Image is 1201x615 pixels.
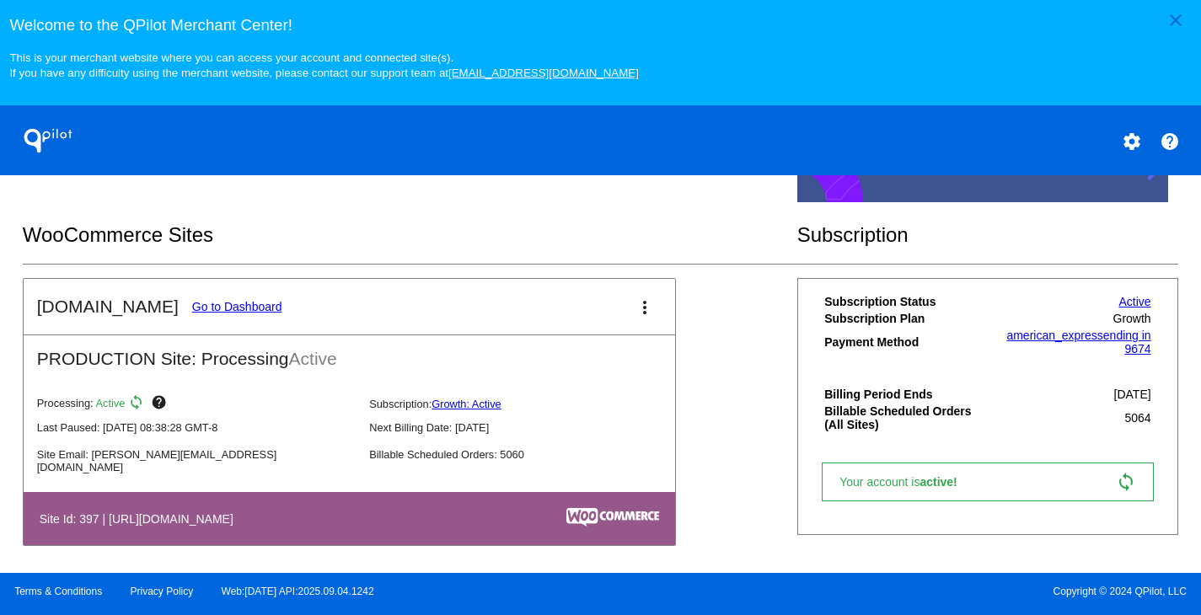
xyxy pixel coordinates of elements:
[37,394,356,414] p: Processing:
[128,394,148,414] mat-icon: sync
[1160,131,1180,152] mat-icon: help
[822,463,1153,501] a: Your account isactive! sync
[24,335,675,369] h2: PRODUCTION Site: Processing
[9,16,1191,35] h3: Welcome to the QPilot Merchant Center!
[289,349,337,368] span: Active
[823,311,988,326] th: Subscription Plan
[9,51,638,79] small: This is your merchant website where you can access your account and connected site(s). If you hav...
[432,398,501,410] a: Growth: Active
[1114,388,1151,401] span: [DATE]
[37,297,179,317] h2: [DOMAIN_NAME]
[14,124,82,158] h1: QPilot
[96,398,126,410] span: Active
[37,448,356,473] p: Site Email: [PERSON_NAME][EMAIL_ADDRESS][DOMAIN_NAME]
[1119,295,1151,308] a: Active
[192,300,282,313] a: Go to Dashboard
[566,508,659,527] img: c53aa0e5-ae75-48aa-9bee-956650975ee5
[823,328,988,356] th: Payment Method
[823,404,988,432] th: Billable Scheduled Orders (All Sites)
[1166,10,1186,30] mat-icon: close
[1116,472,1136,492] mat-icon: sync
[797,223,1179,247] h2: Subscription
[1113,312,1151,325] span: Growth
[37,421,356,434] p: Last Paused: [DATE] 08:38:28 GMT-8
[40,512,242,526] h4: Site Id: 397 | [URL][DOMAIN_NAME]
[369,398,688,410] p: Subscription:
[23,223,797,247] h2: WooCommerce Sites
[635,297,655,318] mat-icon: more_vert
[920,475,965,489] span: active!
[131,586,194,597] a: Privacy Policy
[448,67,639,79] a: [EMAIL_ADDRESS][DOMAIN_NAME]
[369,421,688,434] p: Next Billing Date: [DATE]
[823,387,988,402] th: Billing Period Ends
[1006,329,1150,356] a: american_expressending in 9674
[615,586,1187,597] span: Copyright © 2024 QPilot, LLC
[1122,131,1142,152] mat-icon: settings
[1006,329,1102,342] span: american_express
[14,586,102,597] a: Terms & Conditions
[1124,411,1150,425] span: 5064
[222,586,374,597] a: Web:[DATE] API:2025.09.04.1242
[151,394,171,414] mat-icon: help
[839,475,974,489] span: Your account is
[369,448,688,461] p: Billable Scheduled Orders: 5060
[823,294,988,309] th: Subscription Status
